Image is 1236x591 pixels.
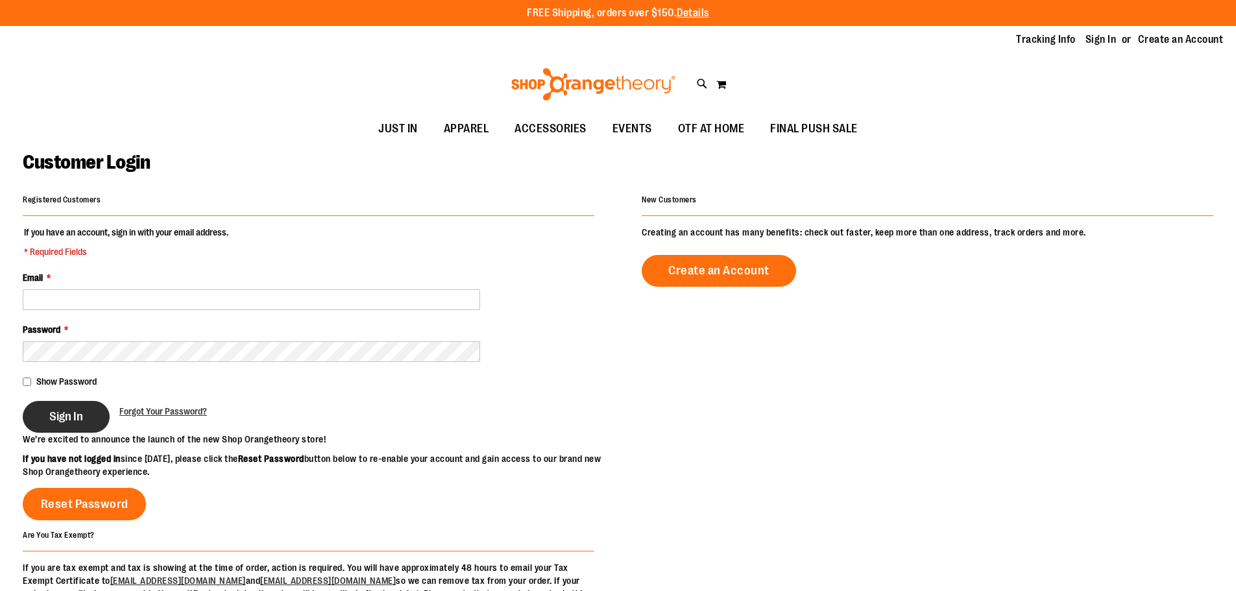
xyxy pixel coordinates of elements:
span: Sign In [49,409,83,424]
a: Create an Account [642,255,796,287]
a: Sign In [1085,32,1117,47]
strong: Are You Tax Exempt? [23,530,95,539]
a: Tracking Info [1016,32,1076,47]
span: Show Password [36,376,97,387]
p: FREE Shipping, orders over $150. [527,6,709,21]
a: FINAL PUSH SALE [757,114,871,144]
span: FINAL PUSH SALE [770,114,858,143]
span: Password [23,324,60,335]
a: [EMAIL_ADDRESS][DOMAIN_NAME] [260,575,396,586]
span: EVENTS [612,114,652,143]
a: EVENTS [600,114,665,144]
span: Email [23,272,43,283]
p: Creating an account has many benefits: check out faster, keep more than one address, track orders... [642,226,1213,239]
strong: Reset Password [238,453,304,464]
a: OTF AT HOME [665,114,758,144]
span: APPAREL [444,114,489,143]
span: Forgot Your Password? [119,406,207,416]
a: Reset Password [23,488,146,520]
p: since [DATE], please click the button below to re-enable your account and gain access to our bran... [23,452,618,478]
a: JUST IN [365,114,431,144]
a: Details [677,7,709,19]
a: ACCESSORIES [502,114,600,144]
a: APPAREL [431,114,502,144]
strong: Registered Customers [23,195,101,204]
a: Create an Account [1138,32,1224,47]
span: OTF AT HOME [678,114,745,143]
span: Create an Account [668,263,769,278]
span: JUST IN [378,114,418,143]
button: Sign In [23,401,110,433]
a: Forgot Your Password? [119,405,207,418]
span: * Required Fields [24,245,228,258]
span: ACCESSORIES [515,114,587,143]
strong: New Customers [642,195,697,204]
a: [EMAIL_ADDRESS][DOMAIN_NAME] [110,575,246,586]
legend: If you have an account, sign in with your email address. [23,226,230,258]
span: Customer Login [23,151,150,173]
p: We’re excited to announce the launch of the new Shop Orangetheory store! [23,433,618,446]
span: Reset Password [41,497,128,511]
img: Shop Orangetheory [509,68,677,101]
strong: If you have not logged in [23,453,121,464]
